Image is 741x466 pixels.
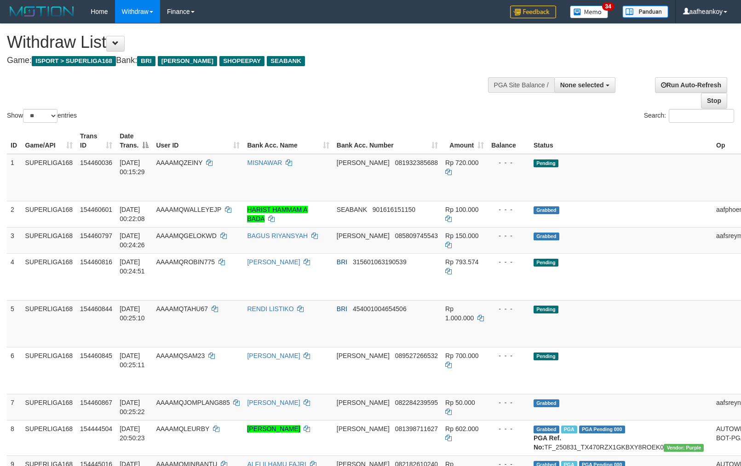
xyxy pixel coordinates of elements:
[80,305,112,313] span: 154460844
[337,232,390,239] span: [PERSON_NAME]
[337,425,390,432] span: [PERSON_NAME]
[247,258,300,266] a: [PERSON_NAME]
[247,206,307,222] a: HARIST HAMMAM A BADA
[353,258,407,266] span: Copy 315601063190539 to clipboard
[395,159,438,166] span: Copy 081932385688 to clipboard
[80,232,112,239] span: 154460797
[80,206,112,213] span: 154460601
[579,426,625,433] span: PGA Pending
[530,128,712,154] th: Status
[22,154,77,201] td: SUPERLIGA168
[80,258,112,266] span: 154460816
[669,109,734,123] input: Search:
[7,300,22,347] td: 5
[80,399,112,406] span: 154460867
[337,352,390,359] span: [PERSON_NAME]
[491,231,526,240] div: - - -
[488,77,554,93] div: PGA Site Balance /
[337,258,347,266] span: BRI
[247,232,308,239] a: BAGUS RIYANSYAH
[7,227,22,253] td: 3
[534,159,558,167] span: Pending
[120,305,145,322] span: [DATE] 00:25:10
[560,81,604,89] span: None selected
[7,56,485,65] h4: Game: Bank:
[156,258,215,266] span: AAAAMQROBIN775
[120,425,145,442] span: [DATE] 20:50:23
[570,6,609,18] img: Button%20Memo.svg
[445,399,475,406] span: Rp 50.000
[534,206,559,214] span: Grabbed
[655,77,727,93] a: Run Auto-Refresh
[7,33,485,51] h1: Withdraw List
[120,258,145,275] span: [DATE] 00:24:51
[156,399,230,406] span: AAAAMQJOMPLANG885
[22,227,77,253] td: SUPERLIGA168
[80,159,112,166] span: 154460036
[7,201,22,227] td: 2
[337,305,347,313] span: BRI
[120,206,145,222] span: [DATE] 00:22:08
[602,2,615,11] span: 34
[491,398,526,407] div: - - -
[534,259,558,267] span: Pending
[445,258,478,266] span: Rp 793.574
[116,128,152,154] th: Date Trans.: activate to sort column descending
[156,425,209,432] span: AAAAMQLEURBY
[333,128,442,154] th: Bank Acc. Number: activate to sort column ascending
[80,425,112,432] span: 154444504
[534,306,558,313] span: Pending
[7,253,22,300] td: 4
[22,201,77,227] td: SUPERLIGA168
[491,304,526,313] div: - - -
[156,159,202,166] span: AAAAMQZEINY
[534,434,561,451] b: PGA Ref. No:
[120,352,145,369] span: [DATE] 00:25:11
[156,232,216,239] span: AAAAMQGELOKWD
[491,205,526,214] div: - - -
[530,420,712,455] td: TF_250831_TX470RZX1GKBXY8ROEK0
[22,394,77,420] td: SUPERLIGA168
[23,109,57,123] select: Showentries
[510,6,556,18] img: Feedback.jpg
[701,93,727,108] a: Stop
[22,420,77,455] td: SUPERLIGA168
[337,399,390,406] span: [PERSON_NAME]
[445,159,478,166] span: Rp 720.000
[22,128,77,154] th: Game/API: activate to sort column ascending
[247,305,293,313] a: RENDI LISTIKO
[445,425,478,432] span: Rp 602.000
[561,426,577,433] span: Marked by aafounsreynich
[395,425,438,432] span: Copy 081398711627 to clipboard
[247,425,300,432] a: [PERSON_NAME]
[7,154,22,201] td: 1
[247,399,300,406] a: [PERSON_NAME]
[156,352,205,359] span: AAAAMQSAM23
[7,394,22,420] td: 7
[152,128,243,154] th: User ID: activate to sort column ascending
[488,128,530,154] th: Balance
[534,352,558,360] span: Pending
[267,56,305,66] span: SEABANK
[445,305,474,322] span: Rp 1.000.000
[664,444,704,452] span: Vendor URL: https://trx4.1velocity.biz
[247,159,282,166] a: MISNAWAR
[554,77,615,93] button: None selected
[7,128,22,154] th: ID
[243,128,333,154] th: Bank Acc. Name: activate to sort column ascending
[353,305,407,313] span: Copy 454001004654506 to clipboard
[337,159,390,166] span: [PERSON_NAME]
[7,347,22,394] td: 6
[22,253,77,300] td: SUPERLIGA168
[373,206,415,213] span: Copy 901616151150 to clipboard
[76,128,116,154] th: Trans ID: activate to sort column ascending
[22,300,77,347] td: SUPERLIGA168
[22,347,77,394] td: SUPERLIGA168
[622,6,668,18] img: panduan.png
[7,420,22,455] td: 8
[32,56,116,66] span: ISPORT > SUPERLIGA168
[156,305,208,313] span: AAAAMQTAHU67
[80,352,112,359] span: 154460845
[491,257,526,267] div: - - -
[337,206,367,213] span: SEABANK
